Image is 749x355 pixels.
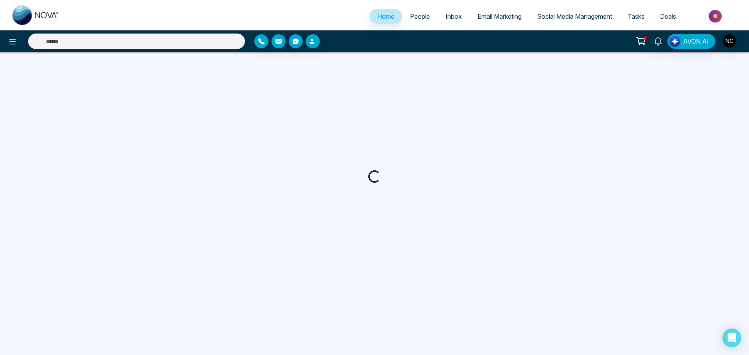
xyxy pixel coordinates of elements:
a: People [402,9,438,24]
img: Nova CRM Logo [12,5,59,25]
a: Inbox [438,9,470,24]
span: Home [377,12,394,20]
a: Email Marketing [470,9,529,24]
span: Email Marketing [477,12,522,20]
button: AVON AI [667,34,715,49]
span: Deals [660,12,676,20]
img: Market-place.gif [688,7,744,25]
a: Home [369,9,402,24]
img: User Avatar [723,34,736,48]
span: Inbox [445,12,462,20]
span: Social Media Management [537,12,612,20]
a: Deals [652,9,684,24]
span: People [410,12,430,20]
div: Open Intercom Messenger [722,329,741,347]
a: Tasks [620,9,652,24]
a: Social Media Management [529,9,620,24]
img: Lead Flow [669,36,680,47]
span: Tasks [628,12,644,20]
span: AVON AI [683,37,709,46]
